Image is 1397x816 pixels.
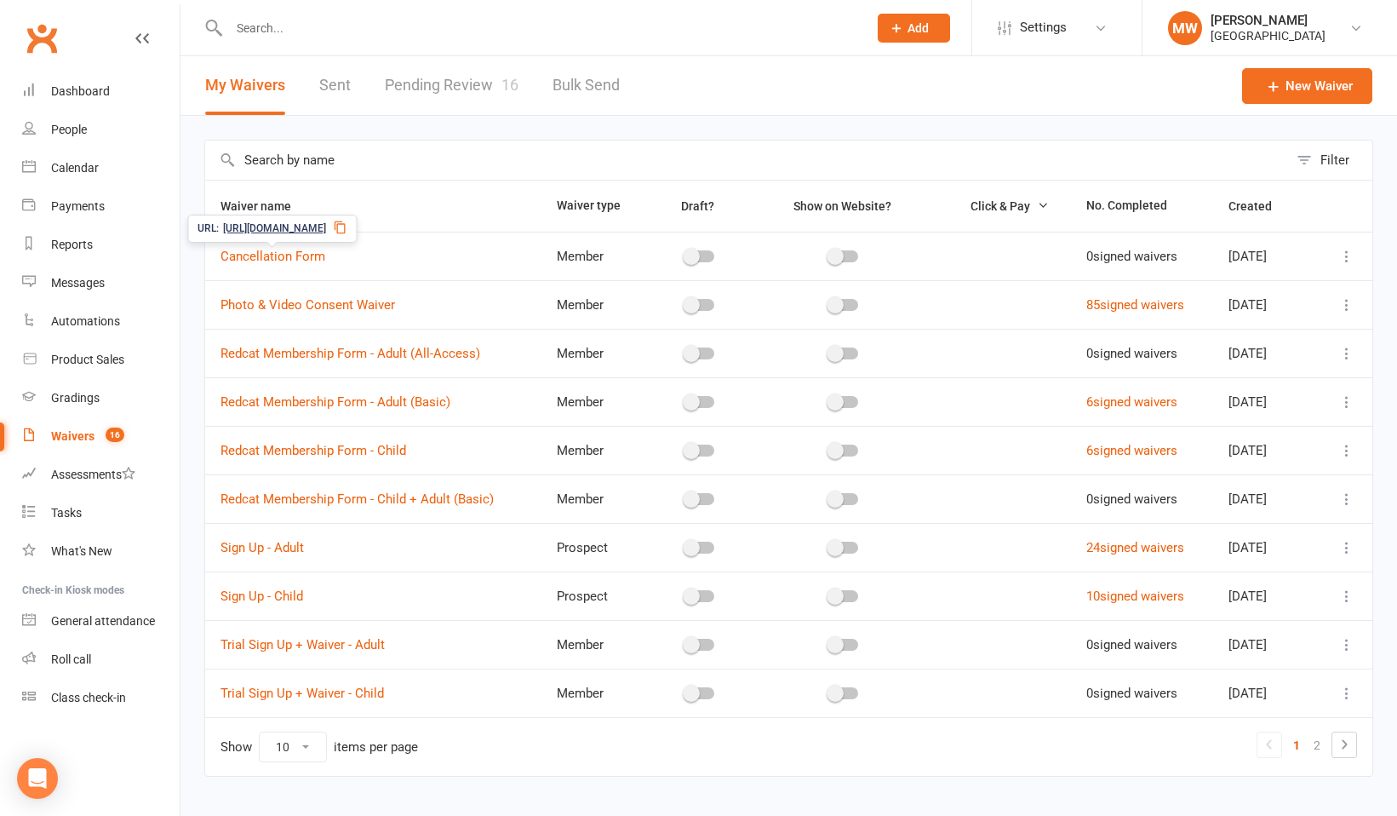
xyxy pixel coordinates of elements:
[1213,523,1316,572] td: [DATE]
[220,249,325,264] a: Cancellation Form
[22,302,180,341] a: Automations
[1213,620,1316,669] td: [DATE]
[541,572,646,620] td: Prospect
[22,456,180,494] a: Assessments
[220,637,385,652] a: Trial Sign Up + Waiver - Adult
[205,141,1288,180] input: Search by name
[1086,637,1177,652] span: 0 signed waivers
[334,740,418,755] div: items per page
[541,181,646,232] th: Waiver type
[955,196,1049,216] button: Click & Pay
[1286,733,1307,757] a: 1
[51,652,91,666] div: Roll call
[553,56,620,115] a: Bulk Send
[51,468,135,481] div: Assessments
[22,264,180,302] a: Messages
[22,679,180,717] a: Class kiosk mode
[541,377,646,426] td: Member
[1213,329,1316,377] td: [DATE]
[22,494,180,532] a: Tasks
[778,196,910,216] button: Show on Website?
[51,123,87,136] div: People
[17,758,58,799] div: Open Intercom Messenger
[1086,394,1177,410] a: 6signed waivers
[22,641,180,679] a: Roll call
[220,199,310,213] span: Waiver name
[51,276,105,290] div: Messages
[224,16,856,40] input: Search...
[220,540,304,555] a: Sign Up - Adult
[205,56,285,115] button: My Waivers
[1213,669,1316,717] td: [DATE]
[51,199,105,213] div: Payments
[22,602,180,641] a: General attendance kiosk mode
[220,346,480,361] a: Redcat Membership Form - Adult (All-Access)
[20,17,63,60] a: Clubworx
[220,589,303,604] a: Sign Up - Child
[541,669,646,717] td: Member
[22,72,180,111] a: Dashboard
[220,491,494,507] a: Redcat Membership Form - Child + Adult (Basic)
[541,329,646,377] td: Member
[51,506,82,520] div: Tasks
[220,732,418,762] div: Show
[51,691,126,704] div: Class check-in
[22,149,180,187] a: Calendar
[907,21,929,35] span: Add
[51,84,110,98] div: Dashboard
[223,221,326,237] span: [URL][DOMAIN_NAME]
[220,297,395,313] a: Photo & Video Consent Waiver
[541,523,646,572] td: Prospect
[51,391,100,405] div: Gradings
[51,161,99,175] div: Calendar
[1086,686,1177,701] span: 0 signed waivers
[220,394,450,410] a: Redcat Membership Form - Adult (Basic)
[1086,540,1184,555] a: 24signed waivers
[1213,474,1316,523] td: [DATE]
[1213,426,1316,474] td: [DATE]
[220,443,406,458] a: Redcat Membership Form - Child
[541,280,646,329] td: Member
[541,232,646,280] td: Member
[541,426,646,474] td: Member
[198,221,219,237] span: URL:
[51,238,93,251] div: Reports
[970,199,1030,213] span: Click & Pay
[1213,377,1316,426] td: [DATE]
[106,428,124,442] span: 16
[51,314,120,328] div: Automations
[541,474,646,523] td: Member
[319,56,351,115] a: Sent
[385,56,518,115] a: Pending Review16
[22,341,180,379] a: Product Sales
[51,429,94,443] div: Waivers
[666,196,733,216] button: Draft?
[220,196,310,216] button: Waiver name
[1086,346,1177,361] span: 0 signed waivers
[1086,589,1184,604] a: 10signed waivers
[220,686,384,701] a: Trial Sign Up + Waiver - Child
[681,199,714,213] span: Draft?
[541,620,646,669] td: Member
[22,111,180,149] a: People
[1020,9,1067,47] span: Settings
[1307,733,1327,757] a: 2
[22,417,180,456] a: Waivers 16
[22,532,180,571] a: What's New
[22,226,180,264] a: Reports
[1086,443,1177,458] a: 6signed waivers
[1086,491,1177,507] span: 0 signed waivers
[22,187,180,226] a: Payments
[22,379,180,417] a: Gradings
[51,353,124,366] div: Product Sales
[878,14,950,43] button: Add
[51,614,155,628] div: General attendance
[793,199,891,213] span: Show on Website?
[501,76,518,94] span: 16
[1213,572,1316,620] td: [DATE]
[51,544,112,558] div: What's New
